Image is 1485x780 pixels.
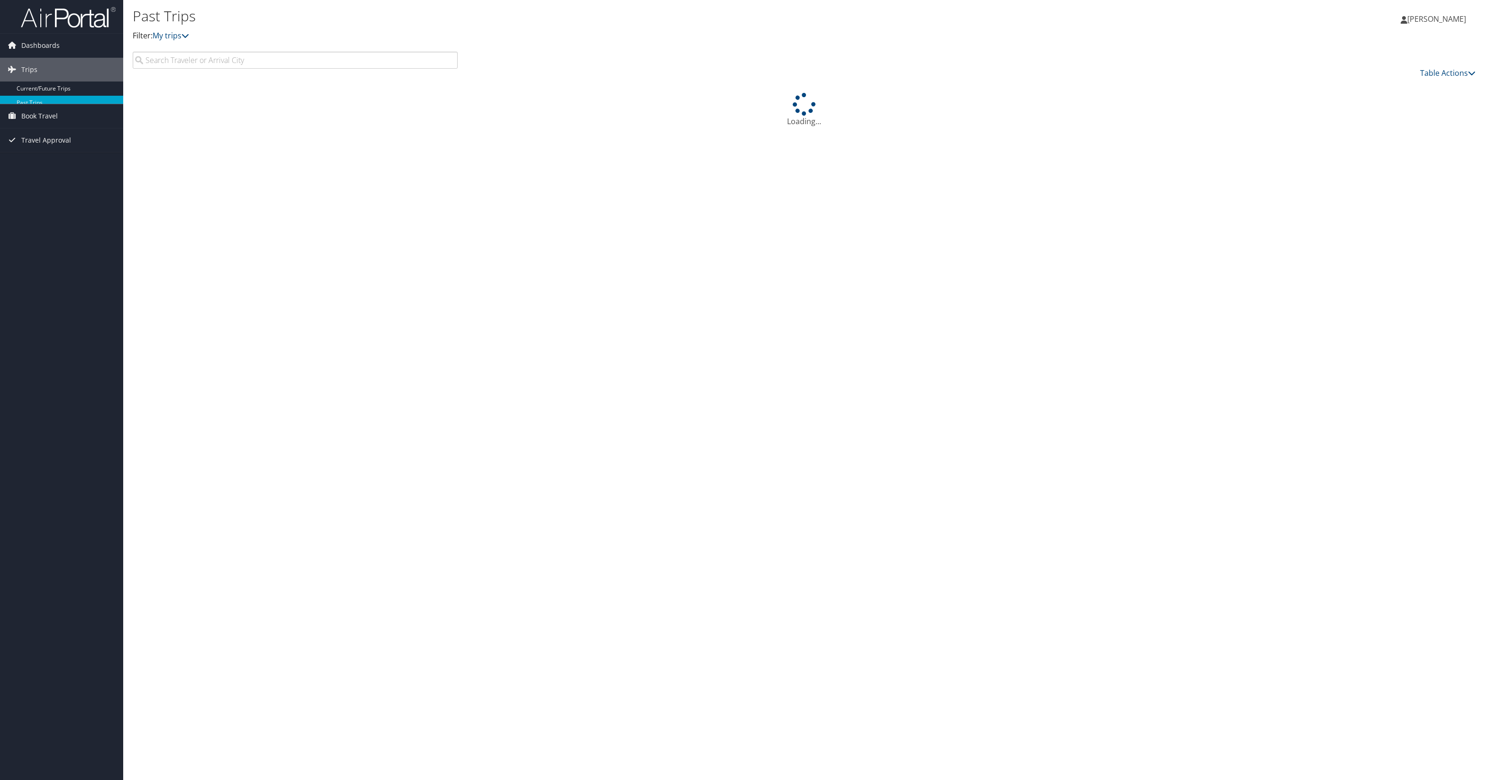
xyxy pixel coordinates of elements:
div: Loading... [133,93,1476,127]
img: airportal-logo.png [21,6,116,28]
a: Table Actions [1420,68,1476,78]
a: [PERSON_NAME] [1401,5,1476,33]
h1: Past Trips [133,6,1028,26]
span: [PERSON_NAME] [1407,14,1466,24]
span: Travel Approval [21,128,71,152]
span: Trips [21,58,37,82]
span: Book Travel [21,104,58,128]
a: My trips [153,30,189,41]
p: Filter: [133,30,1028,42]
input: Search Traveler or Arrival City [133,52,458,69]
span: Dashboards [21,34,60,57]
